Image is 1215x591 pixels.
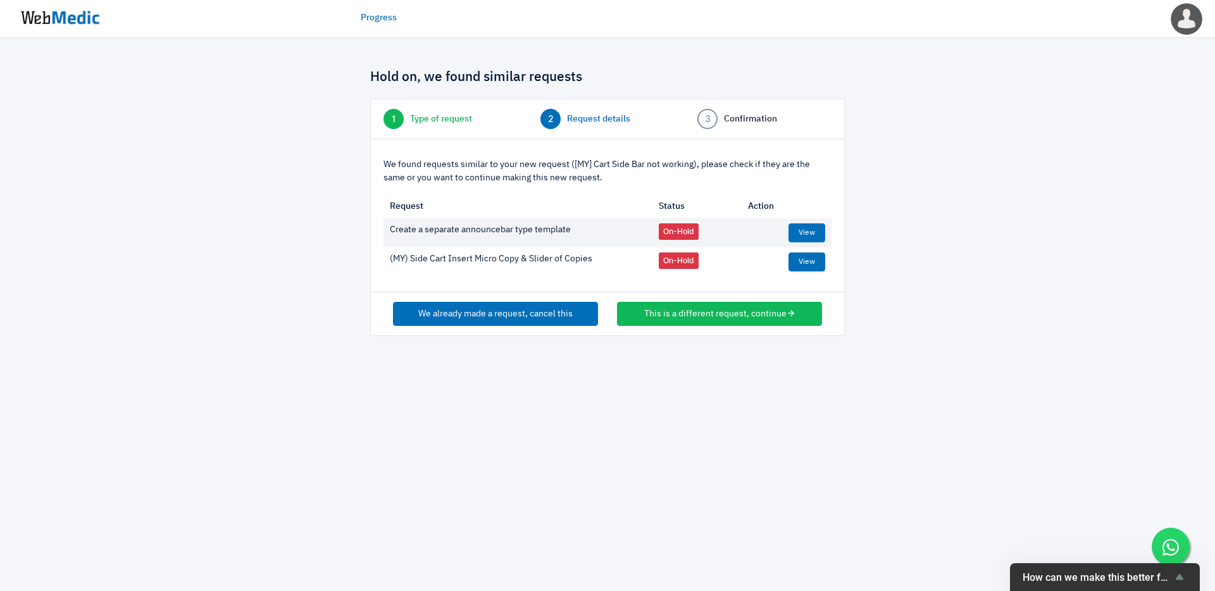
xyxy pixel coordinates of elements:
[383,218,652,247] td: Create a separate announcebar type template
[370,70,845,86] h4: Hold on, we found similar requests
[659,252,699,269] span: On-Hold
[540,109,561,129] span: 2
[617,302,822,326] button: This is a different request, continue
[788,223,825,242] a: View
[697,109,832,129] a: 3 Confirmation
[383,247,652,277] td: (MY) Side Cart Insert Micro Copy & Slider of Copies
[1023,569,1187,585] button: Show survey - How can we make this better for you?
[383,109,404,129] span: 1
[788,252,825,271] a: View
[742,195,832,218] th: Action
[383,195,652,218] th: Request
[652,195,742,218] th: Status
[697,109,718,129] span: 3
[540,109,675,129] a: 2 Request details
[361,11,397,25] a: Progress
[383,158,832,185] p: We found requests similar to your new request ([MY] Cart Side Bar not working), please check if t...
[393,302,598,326] button: We already made a request, cancel this
[383,109,518,129] a: 1 Type of request
[410,113,472,126] span: Type of request
[724,113,777,126] span: Confirmation
[567,113,630,126] span: Request details
[1023,571,1172,583] span: How can we make this better for you?
[659,223,699,240] span: On-Hold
